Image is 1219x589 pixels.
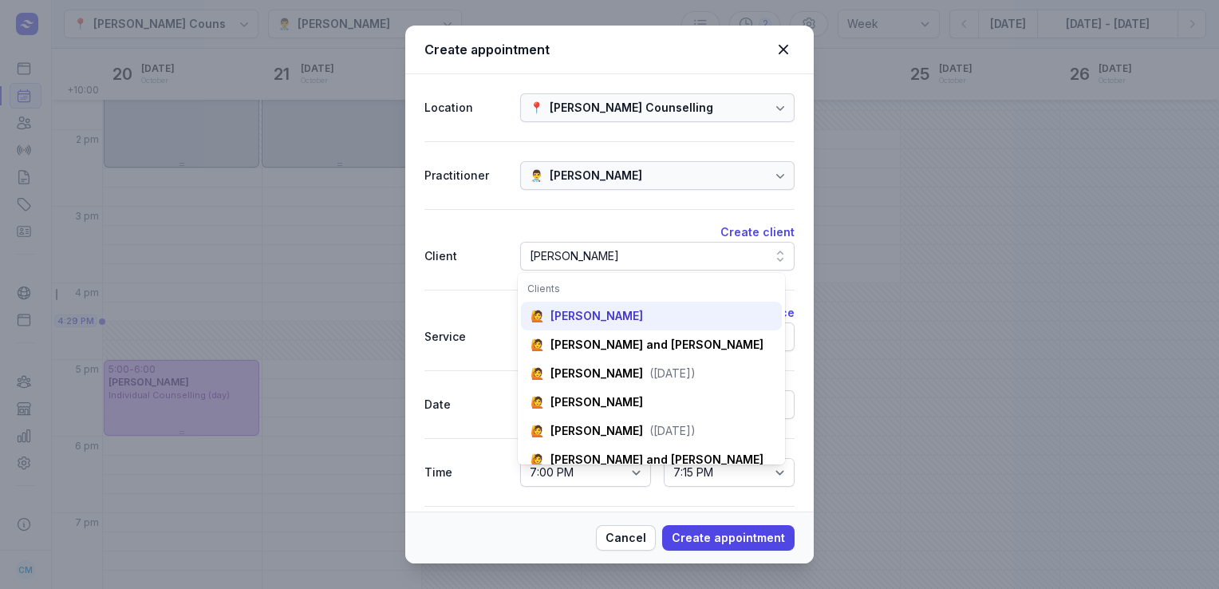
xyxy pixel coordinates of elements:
[527,283,775,295] div: Clients
[662,525,795,551] button: Create appointment
[424,327,507,346] div: Service
[672,528,785,547] span: Create appointment
[550,452,763,468] div: [PERSON_NAME] and [PERSON_NAME]
[550,394,643,410] div: [PERSON_NAME]
[531,452,544,468] div: 🙋
[424,395,507,414] div: Date
[531,308,544,324] div: 🙋
[424,247,507,266] div: Client
[550,337,763,353] div: [PERSON_NAME] and [PERSON_NAME]
[550,98,713,117] div: [PERSON_NAME] Counselling
[530,98,543,117] div: 📍
[530,247,619,266] div: [PERSON_NAME]
[720,223,795,242] button: Create client
[550,366,643,381] div: [PERSON_NAME]
[550,166,642,185] div: [PERSON_NAME]
[424,463,507,482] div: Time
[531,423,544,439] div: 🙋
[550,423,643,439] div: [PERSON_NAME]
[649,366,696,381] div: ([DATE])
[649,423,696,439] div: ([DATE])
[424,166,507,185] div: Practitioner
[531,337,544,353] div: 🙋
[596,525,656,551] button: Cancel
[530,166,543,185] div: 👨‍⚕️
[606,528,646,547] span: Cancel
[531,394,544,410] div: 🙋
[424,40,772,59] div: Create appointment
[550,308,643,324] div: [PERSON_NAME]
[424,98,507,117] div: Location
[531,366,544,381] div: 🙋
